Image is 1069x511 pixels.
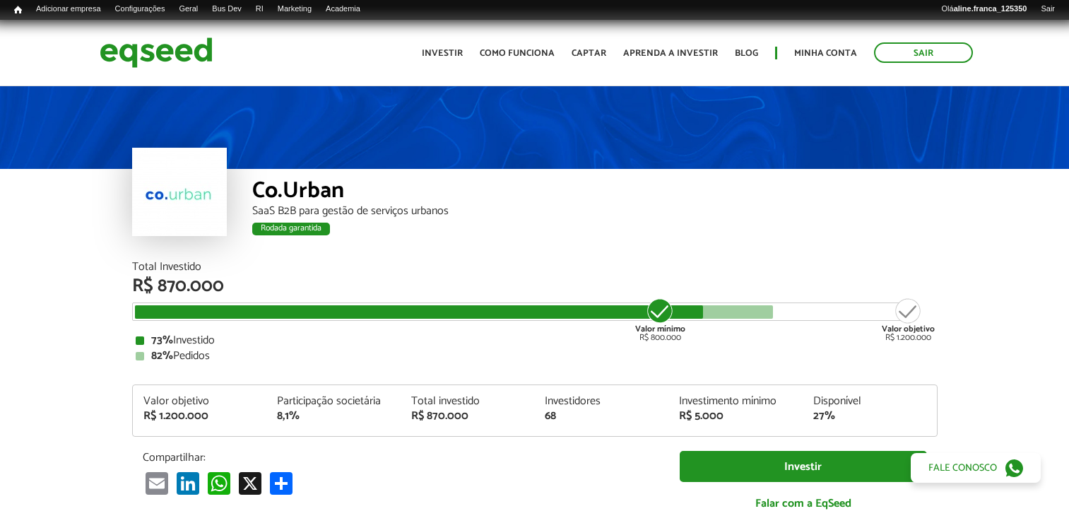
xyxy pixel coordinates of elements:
[151,346,173,365] strong: 82%
[1034,4,1062,15] a: Sair
[679,411,792,422] div: R$ 5.000
[277,411,390,422] div: 8,1%
[143,396,256,407] div: Valor objetivo
[29,4,108,15] a: Adicionar empresa
[813,396,926,407] div: Disponível
[623,49,718,58] a: Aprenda a investir
[545,411,658,422] div: 68
[422,49,463,58] a: Investir
[172,4,205,15] a: Geral
[545,396,658,407] div: Investidores
[954,4,1027,13] strong: aline.franca_125350
[874,42,973,63] a: Sair
[882,297,935,342] div: R$ 1.200.000
[794,49,857,58] a: Minha conta
[882,322,935,336] strong: Valor objetivo
[151,331,173,350] strong: 73%
[480,49,555,58] a: Como funciona
[143,411,256,422] div: R$ 1.200.000
[143,451,658,464] p: Compartilhar:
[679,396,792,407] div: Investimento mínimo
[277,396,390,407] div: Participação societária
[572,49,606,58] a: Captar
[249,4,271,15] a: RI
[271,4,319,15] a: Marketing
[252,223,330,235] div: Rodada garantida
[935,4,1034,15] a: Oláaline.franca_125350
[813,411,926,422] div: 27%
[634,297,687,342] div: R$ 800.000
[7,4,29,17] a: Início
[136,351,934,362] div: Pedidos
[205,4,249,15] a: Bus Dev
[252,180,938,206] div: Co.Urban
[267,471,295,495] a: Compartilhar
[411,396,524,407] div: Total investido
[680,451,927,483] a: Investir
[411,411,524,422] div: R$ 870.000
[108,4,172,15] a: Configurações
[252,206,938,217] div: SaaS B2B para gestão de serviços urbanos
[132,277,938,295] div: R$ 870.000
[132,262,938,273] div: Total Investido
[911,453,1041,483] a: Fale conosco
[143,471,171,495] a: Email
[319,4,367,15] a: Academia
[100,34,213,71] img: EqSeed
[205,471,233,495] a: WhatsApp
[174,471,202,495] a: LinkedIn
[14,5,22,15] span: Início
[236,471,264,495] a: X
[735,49,758,58] a: Blog
[136,335,934,346] div: Investido
[635,322,685,336] strong: Valor mínimo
